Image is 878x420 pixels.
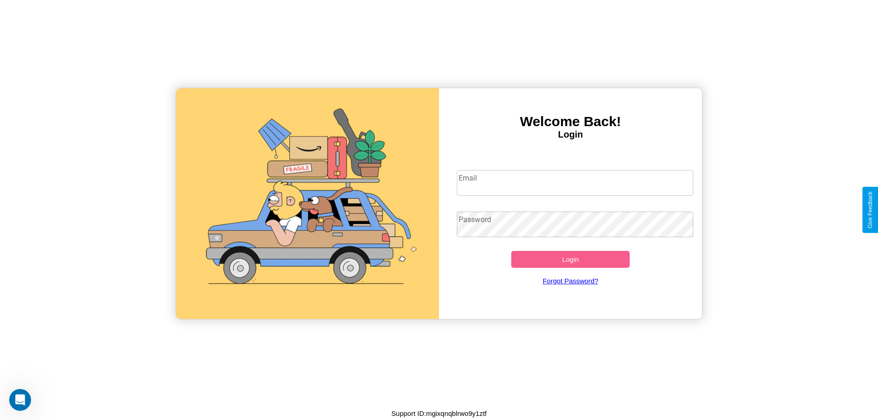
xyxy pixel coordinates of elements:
button: Login [511,251,630,268]
p: Support ID: mgixqnqblrwo9y1ztf [391,407,487,420]
h3: Welcome Back! [439,114,702,129]
img: gif [176,88,439,319]
a: Forgot Password? [452,268,689,294]
div: Give Feedback [867,191,873,229]
h4: Login [439,129,702,140]
iframe: Intercom live chat [9,389,31,411]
